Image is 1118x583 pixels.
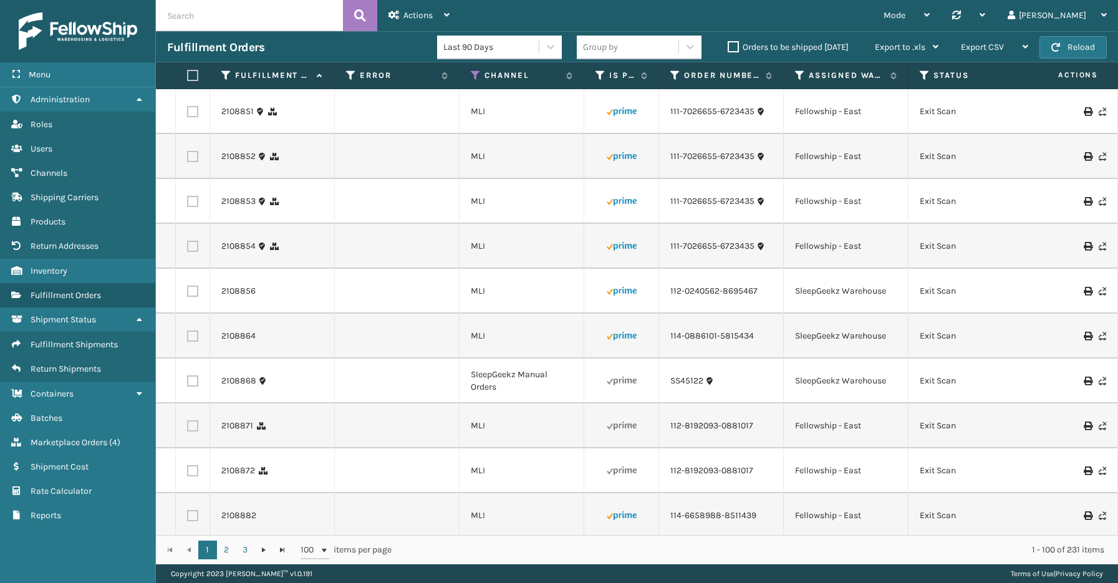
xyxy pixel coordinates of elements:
label: Orders to be shipped [DATE] [728,42,849,52]
p: Copyright 2023 [PERSON_NAME]™ v 1.0.191 [171,564,312,583]
div: | [1011,564,1103,583]
i: Never Shipped [1099,332,1106,340]
td: Fellowship - East [784,89,908,134]
label: Status [933,70,1009,81]
td: Exit Scan [908,89,1033,134]
td: MLI [460,89,584,134]
a: 2 [217,541,236,559]
a: 112-8192093-0881017 [670,465,753,477]
span: items per page [301,541,392,559]
i: Print Label [1084,377,1091,385]
td: Fellowship - East [784,493,908,538]
span: Menu [29,69,51,80]
img: logo [19,12,137,50]
td: MLI [460,403,584,448]
span: Go to the last page [277,545,287,555]
span: Go to the next page [259,545,269,555]
td: Fellowship - East [784,224,908,269]
span: Marketplace Orders [31,437,107,448]
a: 2108856 [221,285,256,297]
td: Exit Scan [908,403,1033,448]
a: SS45122 [670,375,703,387]
i: Never Shipped [1099,197,1106,206]
i: Never Shipped [1099,242,1106,251]
span: Shipment Cost [31,461,89,472]
a: 114-0886101-5815434 [670,330,754,342]
label: Is Prime [609,70,635,81]
td: Exit Scan [908,179,1033,224]
i: Never Shipped [1099,377,1106,385]
span: Batches [31,413,62,423]
span: Shipping Carriers [31,192,99,203]
span: Mode [884,10,905,21]
label: Fulfillment Order Id [235,70,311,81]
td: MLI [460,179,584,224]
span: Actions [1019,65,1106,85]
span: Rate Calculator [31,486,92,496]
a: Terms of Use [1011,569,1054,578]
a: 1 [198,541,217,559]
i: Print Label [1084,197,1091,206]
td: Exit Scan [908,493,1033,538]
a: 2108851 [221,105,254,118]
span: Export to .xls [875,42,925,52]
a: 2108864 [221,330,256,342]
span: Reports [31,510,61,521]
i: Never Shipped [1099,422,1106,430]
td: Exit Scan [908,359,1033,403]
div: Last 90 Days [443,41,540,54]
a: 2108853 [221,195,256,208]
span: Fulfillment Shipments [31,339,118,350]
label: Error [360,70,435,81]
span: 100 [301,544,319,556]
a: 112-8192093-0881017 [670,420,753,432]
i: Never Shipped [1099,511,1106,520]
span: Actions [403,10,433,21]
span: Users [31,143,52,154]
i: Print Label [1084,422,1091,430]
td: SleepGeekz Warehouse [784,359,908,403]
a: 2108872 [221,465,255,477]
a: 2108882 [221,509,256,522]
span: Export CSV [961,42,1004,52]
i: Print Label [1084,287,1091,296]
td: SleepGeekz Warehouse [784,314,908,359]
h3: Fulfillment Orders [167,40,264,55]
td: Fellowship - East [784,134,908,179]
td: MLI [460,448,584,493]
td: SleepGeekz Warehouse [784,269,908,314]
label: Channel [484,70,560,81]
td: Fellowship - East [784,179,908,224]
a: 3 [236,541,254,559]
button: Reload [1039,36,1107,59]
span: Fulfillment Orders [31,290,101,301]
a: 111-7026655-6723435 [670,240,754,253]
span: Channels [31,168,67,178]
a: 2108854 [221,240,256,253]
i: Print Label [1084,107,1091,116]
a: 111-7026655-6723435 [670,105,754,118]
i: Print Label [1084,152,1091,161]
td: Fellowship - East [784,448,908,493]
span: Return Addresses [31,241,99,251]
span: Inventory [31,266,67,276]
td: Exit Scan [908,134,1033,179]
td: Exit Scan [908,269,1033,314]
i: Print Label [1084,466,1091,475]
span: Return Shipments [31,364,101,374]
i: Never Shipped [1099,466,1106,475]
td: Exit Scan [908,314,1033,359]
i: Never Shipped [1099,287,1106,296]
a: 111-7026655-6723435 [670,150,754,163]
a: Privacy Policy [1056,569,1103,578]
a: Go to the next page [254,541,273,559]
span: ( 4 ) [109,437,120,448]
i: Print Label [1084,332,1091,340]
div: 1 - 100 of 231 items [409,544,1104,556]
td: Exit Scan [908,448,1033,493]
label: Order Number [684,70,759,81]
td: Fellowship - East [784,403,908,448]
a: 2108868 [221,375,256,387]
label: Assigned Warehouse [809,70,884,81]
a: 2108871 [221,420,253,432]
